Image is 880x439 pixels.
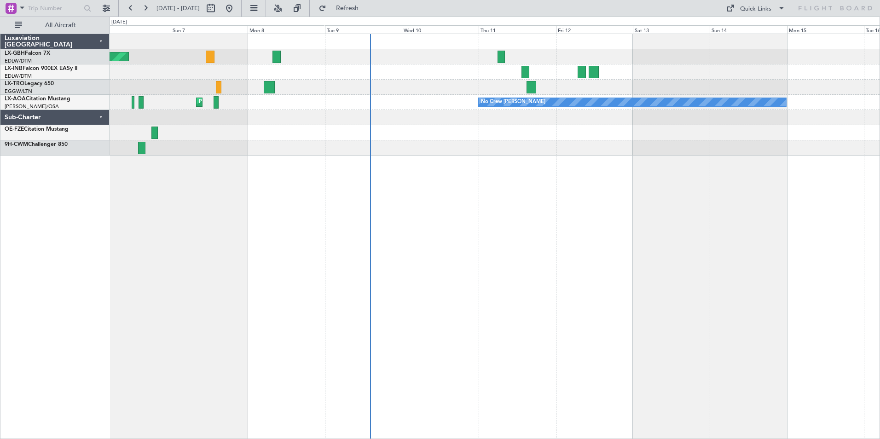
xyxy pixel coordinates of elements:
[156,4,200,12] span: [DATE] - [DATE]
[710,25,787,34] div: Sun 14
[24,22,97,29] span: All Aircraft
[5,142,28,147] span: 9H-CWM
[633,25,710,34] div: Sat 13
[481,95,545,109] div: No Crew [PERSON_NAME]
[199,95,344,109] div: Planned Maint [GEOGRAPHIC_DATA] ([GEOGRAPHIC_DATA])
[325,25,402,34] div: Tue 9
[248,25,324,34] div: Mon 8
[93,25,170,34] div: Sat 6
[28,1,81,15] input: Trip Number
[787,25,864,34] div: Mon 15
[5,81,54,87] a: LX-TROLegacy 650
[722,1,790,16] button: Quick Links
[5,81,24,87] span: LX-TRO
[5,73,32,80] a: EDLW/DTM
[5,51,50,56] a: LX-GBHFalcon 7X
[328,5,367,12] span: Refresh
[5,58,32,64] a: EDLW/DTM
[5,88,32,95] a: EGGW/LTN
[5,103,59,110] a: [PERSON_NAME]/QSA
[5,127,69,132] a: OE-FZECitation Mustang
[5,96,26,102] span: LX-AOA
[5,66,23,71] span: LX-INB
[479,25,556,34] div: Thu 11
[740,5,771,14] div: Quick Links
[5,96,70,102] a: LX-AOACitation Mustang
[10,18,100,33] button: All Aircraft
[5,51,25,56] span: LX-GBH
[314,1,370,16] button: Refresh
[171,25,248,34] div: Sun 7
[556,25,633,34] div: Fri 12
[402,25,479,34] div: Wed 10
[5,127,24,132] span: OE-FZE
[5,66,77,71] a: LX-INBFalcon 900EX EASy II
[5,142,68,147] a: 9H-CWMChallenger 850
[111,18,127,26] div: [DATE]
